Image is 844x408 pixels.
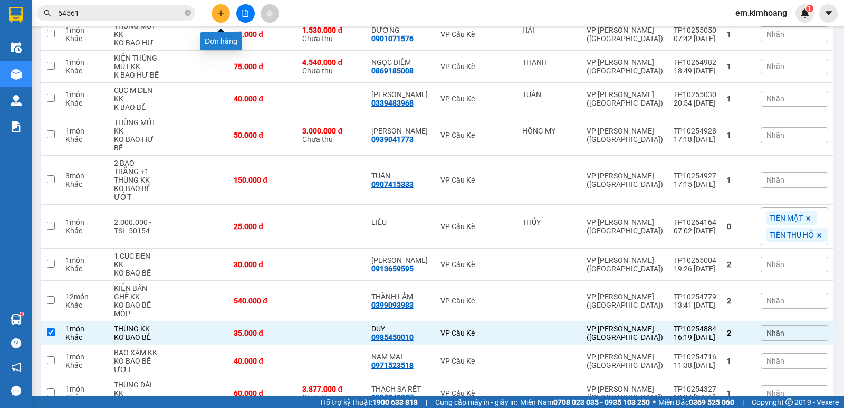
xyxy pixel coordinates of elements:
div: TP10255030 [674,90,716,99]
div: KO BAO BỂ ƯỚT [114,184,159,201]
div: 17:15 [DATE] [674,180,716,188]
div: DUY [371,325,430,333]
div: THÙNG KK [114,325,159,333]
img: solution-icon [11,121,22,132]
span: Nhãn [766,94,784,103]
div: VP Cầu Kè [440,222,512,231]
img: warehouse-icon [11,69,22,80]
div: TP10255004 [674,256,716,264]
div: VP Cầu Kè [440,131,512,139]
div: VP [PERSON_NAME] ([GEOGRAPHIC_DATA]) [587,218,663,235]
div: DƯƠNG [371,26,430,34]
div: KO BAO BỂ MỐP [114,301,159,318]
div: 1 [727,176,750,184]
div: TP10254928 [674,127,716,135]
button: caret-down [819,4,838,23]
div: 2 [727,297,750,305]
div: 0939041773 [371,135,414,144]
span: TIỀN MẶT [770,213,803,223]
div: Chưa thu [302,26,360,43]
div: 150.000 đ [234,176,292,184]
span: caret-down [824,8,833,18]
div: 40.000 đ [234,357,292,365]
div: Khác [65,226,103,235]
span: Nhãn [766,260,784,269]
button: file-add [236,4,255,23]
div: 2 [727,260,750,269]
span: Miền Bắc [658,396,734,408]
div: 11:38 [DATE] [674,361,716,369]
div: Khác [65,361,103,369]
div: 0913659595 [371,264,414,273]
div: LIỄU [371,218,430,226]
span: Nhãn [766,357,784,365]
img: warehouse-icon [11,95,22,106]
div: TP10254982 [674,58,716,67]
div: 1 CỤC ĐEN KK [114,252,159,269]
div: 1 [727,94,750,103]
span: message [11,386,21,396]
span: 1 [808,5,811,12]
div: VP [PERSON_NAME] ([GEOGRAPHIC_DATA]) [587,292,663,309]
span: Miền Nam [520,396,650,408]
div: BAO XÁM KK [114,348,159,357]
div: 0907415333 [371,180,414,188]
div: 50.000 đ [234,131,292,139]
div: 1 món [65,90,103,99]
div: 0971523518 [371,361,414,369]
div: 1 món [65,385,103,393]
p: GỬI: [4,21,154,41]
div: 0901071576 [371,34,414,43]
div: THẠCH SA RẾT [371,385,430,393]
span: | [742,396,744,408]
div: 4.540.000 đ [302,58,360,67]
img: warehouse-icon [11,42,22,53]
div: 0869185008 [371,67,414,75]
div: NGỌC DIỄM [371,58,430,67]
div: 1 [727,131,750,139]
span: Nhãn [766,62,784,71]
div: 540.000 đ [234,297,292,305]
div: VP [PERSON_NAME] ([GEOGRAPHIC_DATA]) [587,58,663,75]
div: Khác [65,393,103,402]
div: HỒNG HUẾ [371,127,430,135]
img: icon-new-feature [800,8,810,18]
div: Khác [65,264,103,273]
div: VP [PERSON_NAME] ([GEOGRAPHIC_DATA]) [587,256,663,273]
div: VP [PERSON_NAME] ([GEOGRAPHIC_DATA]) [587,353,663,369]
span: copyright [785,398,793,406]
input: Tìm tên, số ĐT hoặc mã đơn [58,7,183,19]
div: 1.530.000 đ [302,26,360,34]
span: search [44,10,51,17]
div: KO BAO BỂ [114,333,159,341]
div: 3.000.000 đ [302,127,360,135]
div: VP [PERSON_NAME] ([GEOGRAPHIC_DATA]) [587,325,663,341]
div: Khác [65,67,103,75]
span: aim [266,10,273,17]
div: 18:49 [DATE] [674,67,716,75]
div: TP10254779 [674,292,716,301]
div: 2 [727,329,750,337]
span: Nhãn [766,329,784,337]
div: 0985450010 [371,333,414,341]
p: NHẬN: [4,45,154,55]
div: VP Cầu Kè [440,30,512,39]
button: plus [212,4,230,23]
div: VP Cầu Kè [440,176,512,184]
span: 0939041773 - [4,57,120,67]
div: KIỆN BÀN GHẾ KK [114,284,159,301]
div: 07:02 [DATE] [674,226,716,235]
div: 16:19 [DATE] [674,333,716,341]
div: 35.000 đ [234,30,292,39]
div: THỦY [522,218,576,226]
div: BÁ THIÊN [371,256,430,264]
div: 1 món [65,256,103,264]
div: 30.000 đ [234,260,292,269]
span: close-circle [185,10,191,16]
div: 2 BAO TRẮNG +1 THÙNG KK [114,159,159,184]
div: VP [PERSON_NAME] ([GEOGRAPHIC_DATA]) [587,385,663,402]
div: NAM MAI [371,353,430,361]
div: TUẤN [522,90,576,99]
div: 60.000 đ [234,389,292,397]
span: Hỗ trợ kỹ thuật: [321,396,418,408]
